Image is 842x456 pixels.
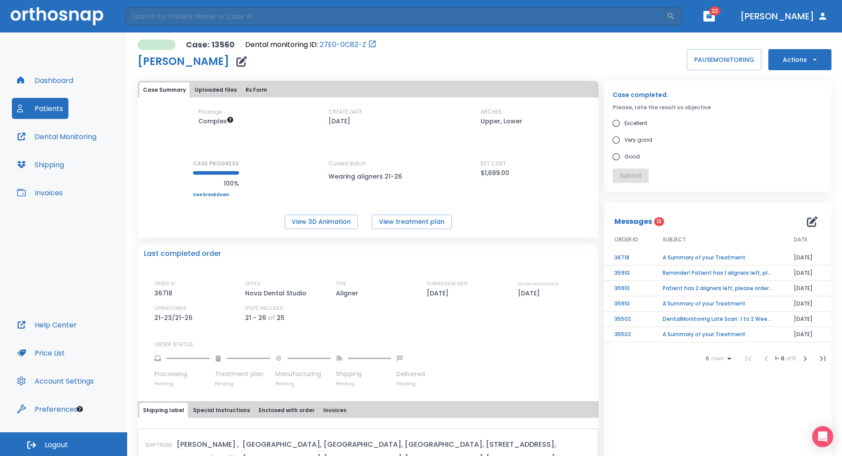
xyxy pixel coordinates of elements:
[783,266,831,281] td: [DATE]
[783,250,831,266] td: [DATE]
[794,236,807,244] span: DATE
[775,355,786,362] span: 1 - 6
[242,83,271,97] button: Rx Form
[328,108,362,116] p: CREATE DATE
[624,118,647,129] span: Excellent
[328,171,407,182] p: Wearing aligners 21-26
[613,90,823,100] p: Case completed.
[652,281,783,296] td: Patient has 2 aligners left, please order next set!
[275,370,331,379] p: Manufacturing
[12,154,69,175] button: Shipping
[372,215,452,229] button: View treatment plan
[12,399,83,420] button: Preferences
[396,370,425,379] p: Delivered
[320,403,350,418] button: Invoices
[154,341,592,348] p: ORDER STATUS
[12,314,82,335] button: Help Center
[336,370,391,379] p: Shipping
[12,98,68,119] button: Patients
[654,217,664,226] span: 13
[652,266,783,281] td: Reminder! Patient has 1 aligners left, please order next set!
[783,296,831,312] td: [DATE]
[243,439,556,450] p: [GEOGRAPHIC_DATA], [GEOGRAPHIC_DATA], [GEOGRAPHIC_DATA], [STREET_ADDRESS],
[396,381,425,387] p: Pending
[138,56,229,67] h1: [PERSON_NAME]
[12,126,102,147] button: Dental Monitoring
[663,236,686,244] span: SUBJECT
[193,160,239,168] p: CASE PROGRESS
[709,7,721,15] span: 22
[706,355,709,362] span: 6
[193,192,239,197] a: See breakdown
[604,250,652,266] td: 36718
[154,288,175,298] p: 36718
[191,83,240,97] button: Uploaded files
[652,296,783,312] td: A Summary of your Treatment
[652,327,783,342] td: A Summary of your Treatment
[154,305,186,312] p: UPPER/LOWER
[783,327,831,342] td: [DATE]
[245,39,318,50] p: Dental monitoring ID:
[139,403,188,418] button: Shipping label
[481,108,502,116] p: ARCHES
[154,312,196,323] p: 21-23/21-26
[11,7,103,25] img: Orthosnap
[328,116,350,126] p: [DATE]
[604,281,652,296] td: 35910
[687,49,761,70] button: PAUSEMONITORING
[604,312,652,327] td: 35502
[277,312,285,323] p: 25
[613,104,823,111] p: Please, rate the result vs objective
[12,70,78,91] button: Dashboard
[177,439,239,450] p: [PERSON_NAME] ,
[604,266,652,281] td: 35910
[427,280,468,288] p: SUBMISSION DATE
[198,117,234,126] span: Up to 50 Steps (100 aligners)
[268,312,275,323] p: of
[12,182,68,203] button: Invoices
[45,440,68,450] span: Logout
[336,381,391,387] p: Pending
[186,39,235,50] p: Case: 13560
[215,370,270,379] p: Treatment plan
[12,370,99,391] button: Account Settings
[189,403,253,418] button: Special Instructions
[193,178,239,189] p: 100%
[481,116,522,126] p: Upper, Lower
[624,151,640,162] span: Good
[320,39,366,50] a: 27E0-0C82-Z
[768,49,831,70] button: Actions
[336,280,346,288] p: TYPE
[275,381,331,387] p: Pending
[614,236,638,244] span: ORDER ID
[154,370,210,379] p: Processing
[255,403,318,418] button: Enclosed with order
[604,327,652,342] td: 35502
[245,280,261,288] p: OFFICE
[786,355,796,362] span: of 15
[215,381,270,387] p: Pending
[614,216,652,227] p: Messages
[737,8,831,24] button: [PERSON_NAME]
[125,7,667,25] input: Search by Patient Name or Case #
[198,108,222,116] p: Package
[328,160,407,168] p: Current Batch
[154,381,210,387] p: Pending
[652,312,783,327] td: DentalMonitoring Late Scan: 1 to 2 Weeks Notification
[518,288,543,298] p: [DATE]
[812,426,833,447] div: Open Intercom Messenger
[12,342,70,363] button: Price List
[139,83,189,97] button: Case Summary
[336,288,361,298] p: Aligner
[624,135,652,145] span: Very good
[285,215,358,229] button: View 3D Animation
[245,288,310,298] p: Nova Dental Studio
[154,280,175,288] p: ORDER ID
